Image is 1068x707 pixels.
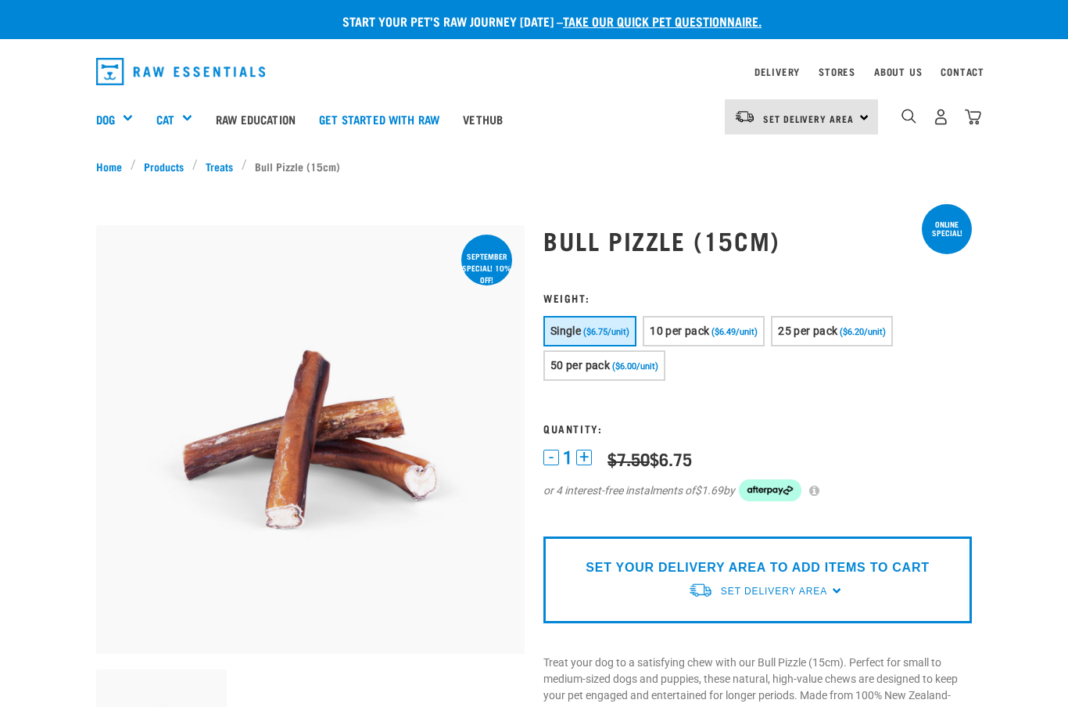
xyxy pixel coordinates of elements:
[543,450,559,465] button: -
[933,109,949,125] img: user.png
[136,158,192,174] a: Products
[550,359,610,371] span: 50 per pack
[307,88,451,150] a: Get started with Raw
[543,292,972,303] h3: Weight:
[695,483,723,499] span: $1.69
[96,58,265,85] img: Raw Essentials Logo
[576,450,592,465] button: +
[734,109,755,124] img: van-moving.png
[543,422,972,434] h3: Quantity:
[607,454,650,463] strike: $7.50
[763,116,854,121] span: Set Delivery Area
[778,325,837,337] span: 25 per pack
[563,17,762,24] a: take our quick pet questionnaire.
[754,69,800,74] a: Delivery
[543,226,972,254] h1: Bull Pizzle (15cm)
[711,327,758,337] span: ($6.49/unit)
[543,350,665,381] button: 50 per pack ($6.00/unit)
[941,69,984,74] a: Contact
[451,88,514,150] a: Vethub
[583,327,629,337] span: ($6.75/unit)
[96,225,525,654] img: Bull Pizzle
[643,316,765,346] button: 10 per pack ($6.49/unit)
[840,327,886,337] span: ($6.20/unit)
[771,316,893,346] button: 25 per pack ($6.20/unit)
[543,316,636,346] button: Single ($6.75/unit)
[874,69,922,74] a: About Us
[156,110,174,128] a: Cat
[198,158,242,174] a: Treats
[84,52,984,92] nav: dropdown navigation
[901,109,916,124] img: home-icon-1@2x.png
[96,158,972,174] nav: breadcrumbs
[543,479,972,501] div: or 4 interest-free instalments of by
[586,558,929,577] p: SET YOUR DELIVERY AREA TO ADD ITEMS TO CART
[721,586,827,597] span: Set Delivery Area
[965,109,981,125] img: home-icon@2x.png
[550,325,581,337] span: Single
[96,110,115,128] a: Dog
[563,450,572,466] span: 1
[612,361,658,371] span: ($6.00/unit)
[819,69,855,74] a: Stores
[204,88,307,150] a: Raw Education
[96,158,131,174] a: Home
[739,479,801,501] img: Afterpay
[688,582,713,598] img: van-moving.png
[650,325,709,337] span: 10 per pack
[607,449,692,468] div: $6.75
